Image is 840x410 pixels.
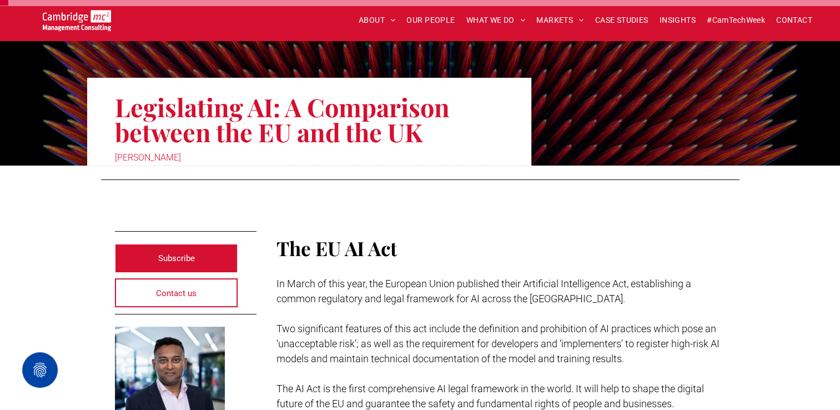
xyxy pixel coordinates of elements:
span: The AI Act is the first comprehensive AI legal framework in the world. It will help to shape the ... [276,383,704,409]
div: [PERSON_NAME] [115,150,504,166]
a: MARKETS [531,12,589,29]
img: Cambridge MC Logo [43,10,111,31]
a: Your Business Transformed | Cambridge Management Consulting [43,12,111,23]
a: WHAT WE DO [461,12,531,29]
a: CASE STUDIES [590,12,654,29]
a: CONTACT [771,12,818,29]
a: Subscribe [115,244,238,273]
a: #CamTechWeek [701,12,771,29]
h1: Legislating AI: A Comparison between the EU and the UK [115,93,504,146]
span: The EU AI Act [276,235,397,261]
a: Contact us [115,278,238,307]
span: In March of this year, the European Union published their Artificial Intelligence Act, establishi... [276,278,691,304]
a: INSIGHTS [654,12,701,29]
span: Subscribe [158,244,195,272]
a: OUR PEOPLE [401,12,460,29]
span: Two significant features of this act include the definition and prohibition of AI practices which... [276,323,720,364]
span: Contact us [156,279,197,307]
a: ABOUT [353,12,401,29]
